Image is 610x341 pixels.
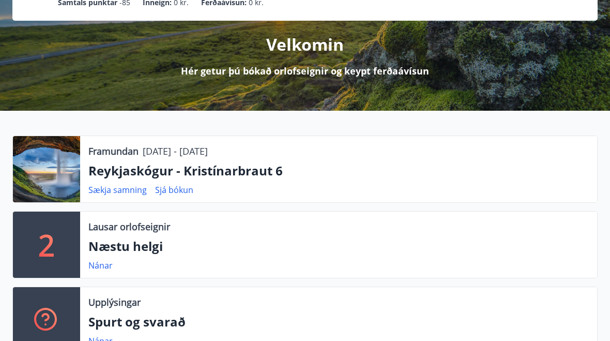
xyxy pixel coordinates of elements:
[143,144,208,158] p: [DATE] - [DATE]
[181,64,429,78] p: Hér getur þú bókað orlofseignir og keypt ferðaávísun
[88,238,589,255] p: Næstu helgi
[38,225,55,264] p: 2
[88,184,147,196] a: Sækja samning
[88,260,113,271] a: Nánar
[88,144,139,158] p: Framundan
[88,313,589,331] p: Spurt og svarað
[88,162,589,180] p: Reykjaskógur - Kristínarbraut 6
[155,184,193,196] a: Sjá bókun
[88,295,141,309] p: Upplýsingar
[266,33,344,56] p: Velkomin
[88,220,170,233] p: Lausar orlofseignir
